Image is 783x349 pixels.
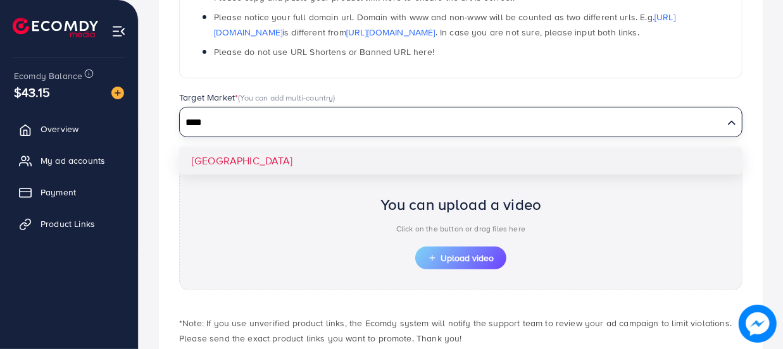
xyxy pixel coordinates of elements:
[214,11,675,38] span: Please notice your full domain url. Domain with www and non-www will be counted as two different ...
[41,123,78,135] span: Overview
[214,46,434,58] span: Please do not use URL Shortens or Banned URL here!
[41,154,105,167] span: My ad accounts
[739,305,777,343] img: image
[380,221,542,236] p: Click on the button or drag files here
[13,18,98,37] img: logo
[9,180,128,205] a: Payment
[14,70,82,82] span: Ecomdy Balance
[41,186,76,199] span: Payment
[111,24,126,39] img: menu
[179,315,742,346] p: *Note: If you use unverified product links, the Ecomdy system will notify the support team to rev...
[238,92,335,103] span: (You can add multi-country)
[181,113,722,133] input: Search for option
[415,247,506,269] button: Upload video
[111,87,124,99] img: image
[380,195,542,214] h2: You can upload a video
[9,116,128,142] a: Overview
[14,83,50,101] span: $43.15
[346,26,435,39] a: [URL][DOMAIN_NAME]
[9,211,128,236] a: Product Links
[214,11,675,38] a: [URL][DOMAIN_NAME]
[179,91,335,104] label: Target Market
[179,107,742,137] div: Search for option
[428,254,494,262] span: Upload video
[41,217,95,230] span: Product Links
[179,147,742,174] li: [GEOGRAPHIC_DATA]
[9,148,128,173] a: My ad accounts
